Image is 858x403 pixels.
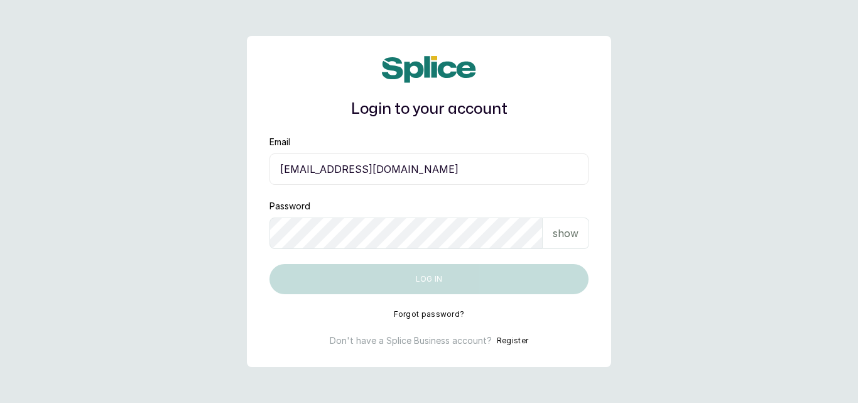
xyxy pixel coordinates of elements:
[269,153,589,185] input: email@acme.com
[269,200,310,213] label: Password
[497,334,528,347] button: Register
[269,136,290,148] label: Email
[269,264,589,294] button: Log in
[553,226,578,241] p: show
[394,309,465,319] button: Forgot password?
[269,98,589,121] h1: Login to your account
[330,334,492,347] p: Don't have a Splice Business account?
